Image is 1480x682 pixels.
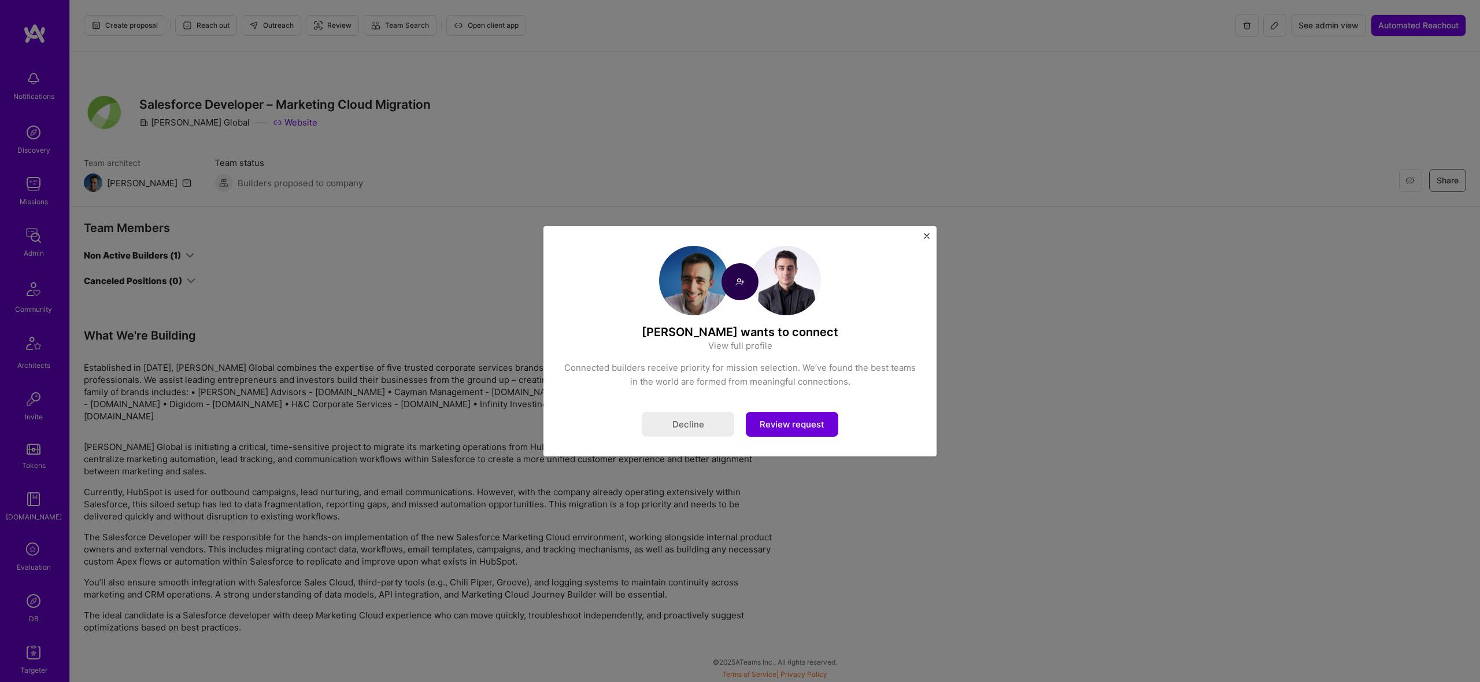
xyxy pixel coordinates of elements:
button: Close [924,233,930,245]
button: Review request [746,412,838,437]
button: Decline [642,412,734,437]
img: User Avatar [659,246,728,315]
img: User Avatar [752,246,821,315]
div: Connected builders receive priority for mission selection. We’ve found the best teams in the worl... [563,361,917,389]
h4: [PERSON_NAME] wants to connect [563,325,917,340]
img: Connect [721,263,758,300]
a: View full profile [708,340,772,352]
